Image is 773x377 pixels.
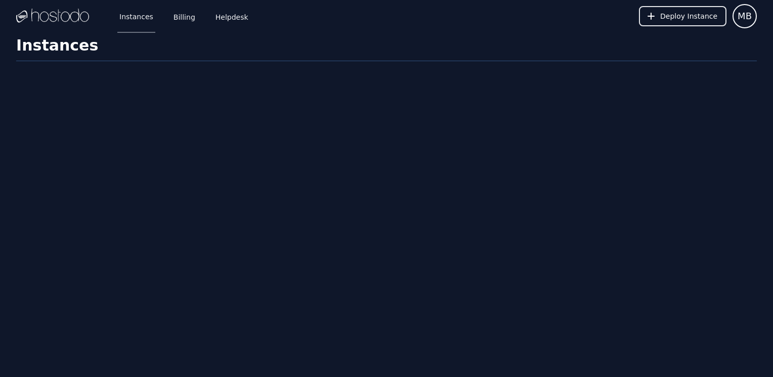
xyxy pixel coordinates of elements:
span: MB [738,9,752,23]
button: Deploy Instance [639,6,726,26]
span: Deploy Instance [660,11,717,21]
h1: Instances [16,36,757,61]
img: Logo [16,9,89,24]
button: User menu [733,4,757,28]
